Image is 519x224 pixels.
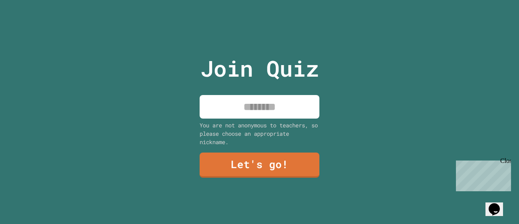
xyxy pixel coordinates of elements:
[485,192,511,216] iframe: chat widget
[3,3,55,51] div: Chat with us now!Close
[200,121,319,146] div: You are not anonymous to teachers, so please choose an appropriate nickname.
[453,157,511,191] iframe: chat widget
[200,153,319,178] a: Let's go!
[200,52,319,85] p: Join Quiz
